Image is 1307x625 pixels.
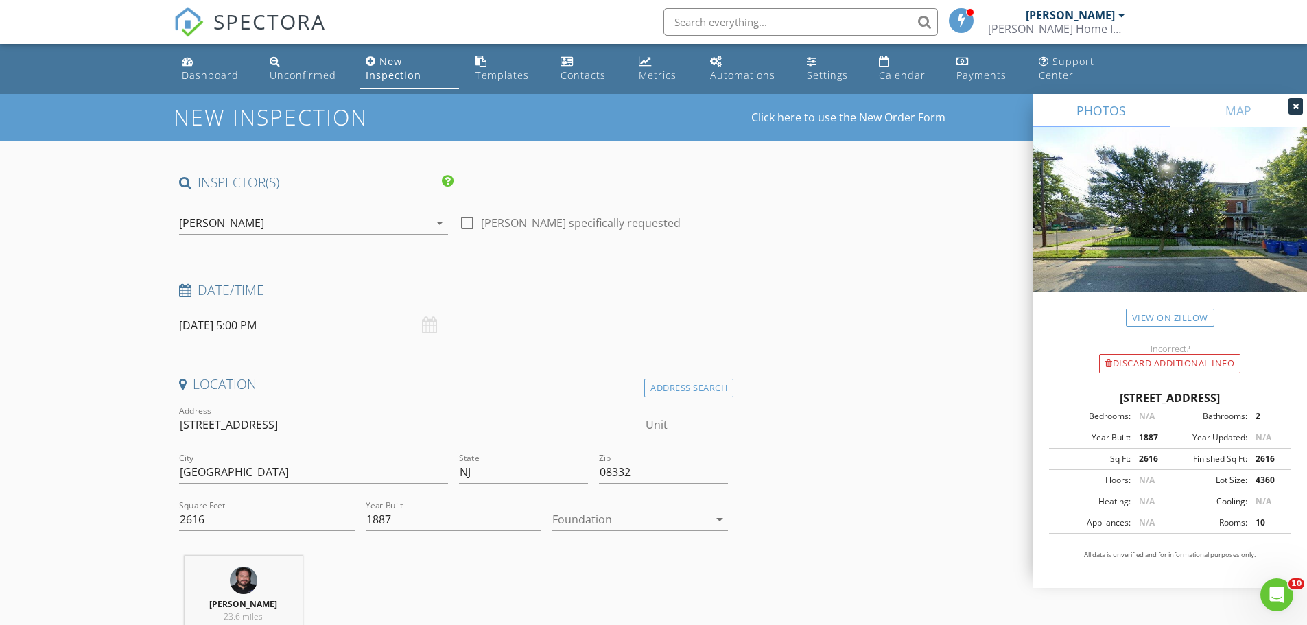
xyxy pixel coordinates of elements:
div: Bedrooms: [1053,410,1131,423]
div: Cooling: [1170,495,1247,508]
div: [PERSON_NAME] [179,217,264,229]
div: Discard Additional info [1099,354,1240,373]
div: Sq Ft: [1053,453,1131,465]
a: Unconfirmed [264,49,349,89]
input: Select date [179,309,448,342]
div: [STREET_ADDRESS] [1049,390,1291,406]
div: Bathrooms: [1170,410,1247,423]
span: N/A [1139,410,1155,422]
div: Finished Sq Ft: [1170,453,1247,465]
div: Settings [807,69,848,82]
div: Calendar [879,69,926,82]
div: 2616 [1131,453,1170,465]
div: Lot Size: [1170,474,1247,486]
div: Rooms: [1170,517,1247,529]
div: 2616 [1247,453,1286,465]
div: Floors: [1053,474,1131,486]
a: New Inspection [360,49,459,89]
div: Incorrect? [1033,343,1307,354]
div: Contacts [561,69,606,82]
a: Metrics [633,49,694,89]
div: Year Built: [1053,432,1131,444]
span: N/A [1139,517,1155,528]
div: [PERSON_NAME] [1026,8,1115,22]
div: Heating: [1053,495,1131,508]
a: Click here to use the New Order Form [751,112,945,123]
strong: [PERSON_NAME] [209,598,277,610]
p: All data is unverified and for informational purposes only. [1049,550,1291,560]
span: N/A [1139,474,1155,486]
div: Address Search [644,379,733,397]
div: Support Center [1039,55,1094,82]
h4: Date/Time [179,281,729,299]
a: Templates [470,49,544,89]
span: N/A [1256,495,1271,507]
div: Payments [956,69,1006,82]
a: PHOTOS [1033,94,1170,127]
div: Templates [475,69,529,82]
div: Sharples Home Inspections, LLC [988,22,1125,36]
span: SPECTORA [213,7,326,36]
a: SPECTORA [174,19,326,47]
h1: New Inspection [174,105,478,129]
img: fbheadshot.jpg [230,567,257,594]
h4: INSPECTOR(S) [179,174,454,191]
a: Dashboard [176,49,253,89]
i: arrow_drop_down [711,511,728,528]
a: Automations (Basic) [705,49,790,89]
div: 1887 [1131,432,1170,444]
label: [PERSON_NAME] specifically requested [481,216,681,230]
div: Year Updated: [1170,432,1247,444]
div: Unconfirmed [270,69,336,82]
div: Appliances: [1053,517,1131,529]
div: New Inspection [366,55,421,82]
div: 2 [1247,410,1286,423]
h4: Location [179,375,729,393]
div: Automations [710,69,775,82]
img: streetview [1033,127,1307,325]
span: 10 [1288,578,1304,589]
a: Payments [951,49,1022,89]
i: arrow_drop_down [432,215,448,231]
div: 10 [1247,517,1286,529]
a: MAP [1170,94,1307,127]
a: Support Center [1033,49,1131,89]
a: Contacts [555,49,622,89]
div: 4360 [1247,474,1286,486]
img: The Best Home Inspection Software - Spectora [174,7,204,37]
span: N/A [1256,432,1271,443]
iframe: Intercom live chat [1260,578,1293,611]
a: Calendar [873,49,940,89]
a: Settings [801,49,862,89]
input: Search everything... [663,8,938,36]
span: N/A [1139,495,1155,507]
span: 23.6 miles [224,611,263,622]
div: Metrics [639,69,676,82]
div: Dashboard [182,69,239,82]
a: View on Zillow [1126,309,1214,327]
